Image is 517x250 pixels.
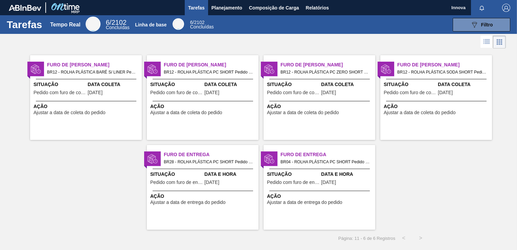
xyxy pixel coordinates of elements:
[204,171,257,178] span: Data e Hora
[321,90,336,95] span: 25/08/2025
[306,4,329,12] span: Relatórios
[453,18,510,32] button: Filtro
[9,5,41,11] img: TNhmsLtSVTkK8tSr43FrP2fwEKptu5GPRR3wAAAABJRU5ErkJggg==
[267,103,374,110] span: Ação
[438,81,490,88] span: Data Coleta
[267,193,374,200] span: Ação
[384,90,436,95] span: Pedido com furo de coleta
[148,154,158,164] img: estado
[47,68,136,76] span: BR12 - ROLHA PLÁSTICA BARÉ S/ LINER Pedido - 2009027
[384,81,436,88] span: Situação
[150,193,257,200] span: Ação
[33,90,86,95] span: Pedido com furo de coleta
[106,20,130,30] div: Real Time
[412,230,429,247] button: >
[7,21,42,28] h1: Tarefas
[150,103,257,110] span: Ação
[50,22,81,28] div: Tempo Real
[33,103,140,110] span: Ação
[190,20,193,25] span: 6
[173,18,184,30] div: Base Line
[357,236,395,241] span: 1 - 6 de 6 Registros
[211,4,242,12] span: Planejamento
[33,110,106,115] span: Ajustar a data de coleta do pedido
[493,36,506,48] div: Visão em Cards
[106,25,130,30] span: Concluídas
[395,230,412,247] button: <
[88,90,103,95] span: 25/08/2025
[188,4,205,12] span: Tarefas
[267,110,339,115] span: Ajustar a data de coleta do pedido
[267,180,319,185] span: Pedido com furo de entrega
[280,151,375,158] span: Furo de Entrega
[106,19,110,26] span: 6
[86,17,100,32] div: Real Time
[249,4,299,12] span: Composição de Carga
[47,61,142,68] span: Furo de Coleta
[321,81,374,88] span: Data Coleta
[33,81,86,88] span: Situação
[204,81,257,88] span: Data Coleta
[190,20,214,29] div: Base Line
[384,110,456,115] span: Ajustar a data de coleta do pedido
[88,81,140,88] span: Data Coleta
[150,171,203,178] span: Situação
[150,110,222,115] span: Ajustar a data de coleta do pedido
[150,180,203,185] span: Pedido com furo de entrega
[381,64,391,74] img: estado
[106,19,127,26] span: /
[150,200,226,205] span: Ajustar a data de entrega do pedido
[204,180,219,185] span: 23/08/2025,
[397,68,487,76] span: BR12 - ROLHA PLÁSTICA SODA SHORT Pedido - 2009030
[194,20,204,25] font: 2102
[397,61,492,68] span: Furo de Coleta
[148,64,158,74] img: estado
[267,200,342,205] span: Ajustar a data de entrega do pedido
[190,24,214,29] span: Concluídas
[150,81,203,88] span: Situação
[164,151,258,158] span: Furo de Entrega
[190,20,205,25] span: /
[164,61,258,68] span: Furo de Coleta
[338,236,357,241] span: Página: 1
[502,4,510,12] img: Logout
[481,22,493,27] span: Filtro
[280,68,370,76] span: BR12 - ROLHA PLÁSTICA PC ZERO SHORT Pedido - 2009029
[480,36,493,48] div: Visão em Lista
[321,180,336,185] span: 25/08/2025,
[321,171,374,178] span: Data e Hora
[111,19,127,26] font: 2102
[31,64,41,74] img: estado
[267,81,319,88] span: Situação
[471,3,493,13] button: Notificações
[164,68,253,76] span: BR12 - ROLHA PLÁSTICA PC SHORT Pedido - 2009026
[267,90,319,95] span: Pedido com furo de coleta
[135,22,166,27] div: Linha de base
[164,158,253,166] span: BR28 - ROLHA PLÁSTICA PC SHORT Pedido - 2014967
[267,171,319,178] span: Situação
[264,64,274,74] img: estado
[150,90,203,95] span: Pedido com furo de coleta
[280,158,370,166] span: BR04 - ROLHA PLÁSTICA PC SHORT Pedido - 1986334
[280,61,375,68] span: Furo de Coleta
[438,90,453,95] span: 25/08/2025
[264,154,274,164] img: estado
[204,90,219,95] span: 25/08/2025
[384,103,490,110] span: Ação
